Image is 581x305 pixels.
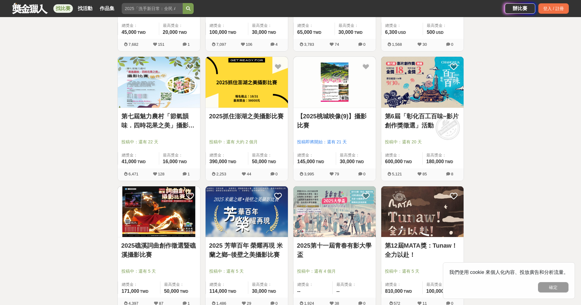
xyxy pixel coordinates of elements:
[118,186,200,238] a: Cover Image
[246,42,253,47] span: 106
[210,152,244,158] span: 總獎金：
[137,30,145,35] span: TWD
[336,289,340,294] span: --
[121,139,196,145] span: 投稿中：還有 22 天
[297,30,312,35] span: 65,000
[426,159,444,164] span: 180,000
[451,172,453,176] span: 8
[122,282,156,288] span: 總獎金：
[392,172,402,176] span: 5,121
[268,160,276,164] span: TWD
[158,42,165,47] span: 151
[297,112,372,130] a: 【2025桃城映像(9)】攝影比賽
[445,160,453,164] span: TWD
[128,172,138,176] span: 6,471
[210,282,244,288] span: 總獎金：
[228,160,236,164] span: TWD
[210,159,227,164] span: 390,000
[268,289,276,294] span: TWD
[268,30,276,35] span: TWD
[505,3,535,14] div: 辦比賽
[275,172,278,176] span: 0
[118,186,200,237] img: Cover Image
[297,139,372,145] span: 投稿即將開始：還有 21 天
[118,57,200,108] a: Cover Image
[422,172,427,176] span: 85
[385,112,460,130] a: 第6屆「彰化百工百味~影片創作獎徵選」活動
[381,186,464,237] img: Cover Image
[297,23,331,29] span: 總獎金：
[178,160,187,164] span: TWD
[297,152,332,158] span: 總獎金：
[122,3,183,14] input: 2025「洗手新日常：全民 ALL IN」洗手歌全台徵選
[164,282,196,288] span: 最高獎金：
[216,172,226,176] span: 2,253
[426,282,460,288] span: 最高獎金：
[451,42,453,47] span: 0
[297,282,329,288] span: 總獎金：
[335,42,339,47] span: 74
[385,152,419,158] span: 總獎金：
[336,282,372,288] span: 最高獎金：
[293,186,376,237] img: Cover Image
[163,159,178,164] span: 16,000
[163,30,178,35] span: 20,000
[427,30,435,35] span: 500
[164,289,179,294] span: 50,000
[385,282,419,288] span: 總獎金：
[385,159,403,164] span: 600,000
[398,30,406,35] span: USD
[206,57,288,108] img: Cover Image
[209,241,284,259] a: 2025 芳華百年 榮耀再現 米蘭之鄉−後壁之美攝影比賽
[121,112,196,130] a: 第七屆魅力農村「節氣韻味．四時花果之美」攝影比賽
[297,268,372,274] span: 投稿中：還有 4 個月
[297,241,372,259] a: 2025第十一屆青春有影大學盃
[158,172,165,176] span: 128
[163,152,196,158] span: 最高獎金：
[163,23,196,29] span: 最高獎金：
[206,186,288,237] img: Cover Image
[293,186,376,238] a: Cover Image
[209,112,284,121] a: 2025抓住澎湖之美攝影比賽
[293,57,376,108] a: Cover Image
[210,23,244,29] span: 總獎金：
[335,172,339,176] span: 79
[137,160,145,164] span: TWD
[422,42,427,47] span: 30
[53,4,73,13] a: 找比賽
[426,289,444,294] span: 100,000
[252,282,284,288] span: 最高獎金：
[122,30,137,35] span: 45,000
[216,42,226,47] span: 7,097
[381,186,464,238] a: Cover Image
[122,159,137,164] span: 41,000
[392,42,402,47] span: 1,568
[385,139,460,145] span: 投稿中：還有 20 天
[252,30,267,35] span: 30,000
[313,30,321,35] span: TWD
[97,4,117,13] a: 作品集
[297,289,301,294] span: --
[252,152,284,158] span: 最高獎金：
[275,42,278,47] span: 4
[316,160,324,164] span: TWD
[385,23,419,29] span: 總獎金：
[385,30,397,35] span: 6,300
[228,30,236,35] span: TWD
[210,30,227,35] span: 100,000
[247,172,251,176] span: 44
[178,30,187,35] span: TWD
[403,160,412,164] span: TWD
[381,57,464,108] img: Cover Image
[363,42,365,47] span: 0
[385,268,460,274] span: 投稿中：還有 5 天
[363,172,365,176] span: 0
[385,289,403,294] span: 810,000
[354,30,362,35] span: TWD
[426,152,460,158] span: 最高獎金：
[304,172,314,176] span: 3,995
[121,268,196,274] span: 投稿中：還有 5 天
[340,159,355,164] span: 30,000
